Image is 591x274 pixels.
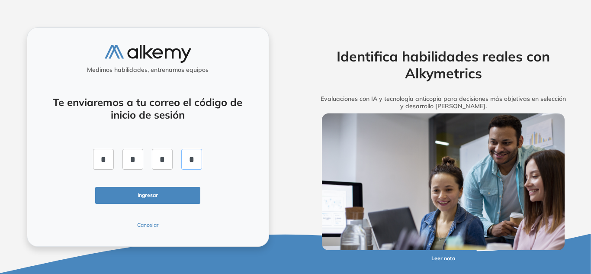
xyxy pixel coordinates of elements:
h2: Identifica habilidades reales con Alkymetrics [308,48,578,81]
button: Cancelar [95,221,201,229]
iframe: Chat Widget [435,174,591,274]
h5: Medimos habilidades, entrenamos equipos [31,66,265,74]
h5: Evaluaciones con IA y tecnología anticopia para decisiones más objetivas en selección y desarroll... [308,95,578,110]
h4: Te enviaremos a tu correo el código de inicio de sesión [50,96,246,121]
div: Widget de chat [435,174,591,274]
img: img-more-info [322,113,565,250]
button: Ingresar [95,187,201,204]
img: logo-alkemy [105,45,191,63]
button: Leer nota [410,250,477,267]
